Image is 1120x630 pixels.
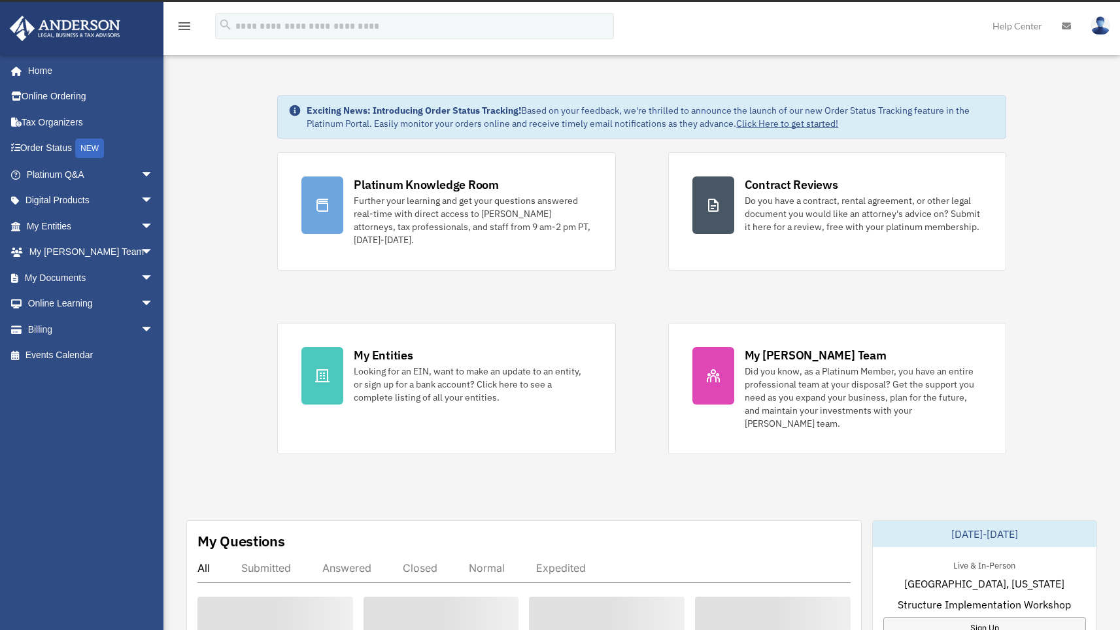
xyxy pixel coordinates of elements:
strong: Exciting News: Introducing Order Status Tracking! [307,105,521,116]
span: arrow_drop_down [141,316,167,343]
a: My [PERSON_NAME] Team Did you know, as a Platinum Member, you have an entire professional team at... [668,323,1006,454]
div: NEW [75,139,104,158]
a: Tax Organizers [9,109,173,135]
img: Anderson Advisors Platinum Portal [6,16,124,41]
a: Platinum Knowledge Room Further your learning and get your questions answered real-time with dire... [277,152,615,271]
div: My Questions [197,531,285,551]
div: Closed [403,561,437,574]
div: Based on your feedback, we're thrilled to announce the launch of our new Order Status Tracking fe... [307,104,994,130]
a: Digital Productsarrow_drop_down [9,188,173,214]
span: arrow_drop_down [141,291,167,318]
span: arrow_drop_down [141,188,167,214]
i: search [218,18,233,32]
i: menu [177,18,192,34]
a: Click Here to get started! [736,118,838,129]
a: Events Calendar [9,342,173,369]
a: My Entitiesarrow_drop_down [9,213,173,239]
div: Live & In-Person [943,557,1026,571]
div: Normal [469,561,505,574]
div: Answered [322,561,371,574]
a: Platinum Q&Aarrow_drop_down [9,161,173,188]
a: My Documentsarrow_drop_down [9,265,173,291]
div: Contract Reviews [745,176,838,193]
span: [GEOGRAPHIC_DATA], [US_STATE] [904,576,1064,591]
a: Online Learningarrow_drop_down [9,291,173,317]
a: Home [9,58,167,84]
div: Further your learning and get your questions answered real-time with direct access to [PERSON_NAM... [354,194,591,246]
div: My [PERSON_NAME] Team [745,347,887,363]
div: Expedited [536,561,586,574]
img: User Pic [1091,16,1110,35]
div: Looking for an EIN, want to make an update to an entity, or sign up for a bank account? Click her... [354,365,591,404]
span: arrow_drop_down [141,213,167,240]
a: My Entities Looking for an EIN, want to make an update to an entity, or sign up for a bank accoun... [277,323,615,454]
span: arrow_drop_down [141,239,167,266]
div: Did you know, as a Platinum Member, you have an entire professional team at your disposal? Get th... [745,365,982,430]
div: All [197,561,210,574]
a: menu [177,23,192,34]
a: Contract Reviews Do you have a contract, rental agreement, or other legal document you would like... [668,152,1006,271]
div: [DATE]-[DATE] [873,521,1096,547]
div: Platinum Knowledge Room [354,176,499,193]
span: Structure Implementation Workshop [898,597,1071,612]
a: Billingarrow_drop_down [9,316,173,342]
div: Do you have a contract, rental agreement, or other legal document you would like an attorney's ad... [745,194,982,233]
a: My [PERSON_NAME] Teamarrow_drop_down [9,239,173,265]
span: arrow_drop_down [141,161,167,188]
div: My Entities [354,347,413,363]
div: Submitted [241,561,291,574]
a: Online Ordering [9,84,173,110]
a: Order StatusNEW [9,135,173,162]
span: arrow_drop_down [141,265,167,291]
